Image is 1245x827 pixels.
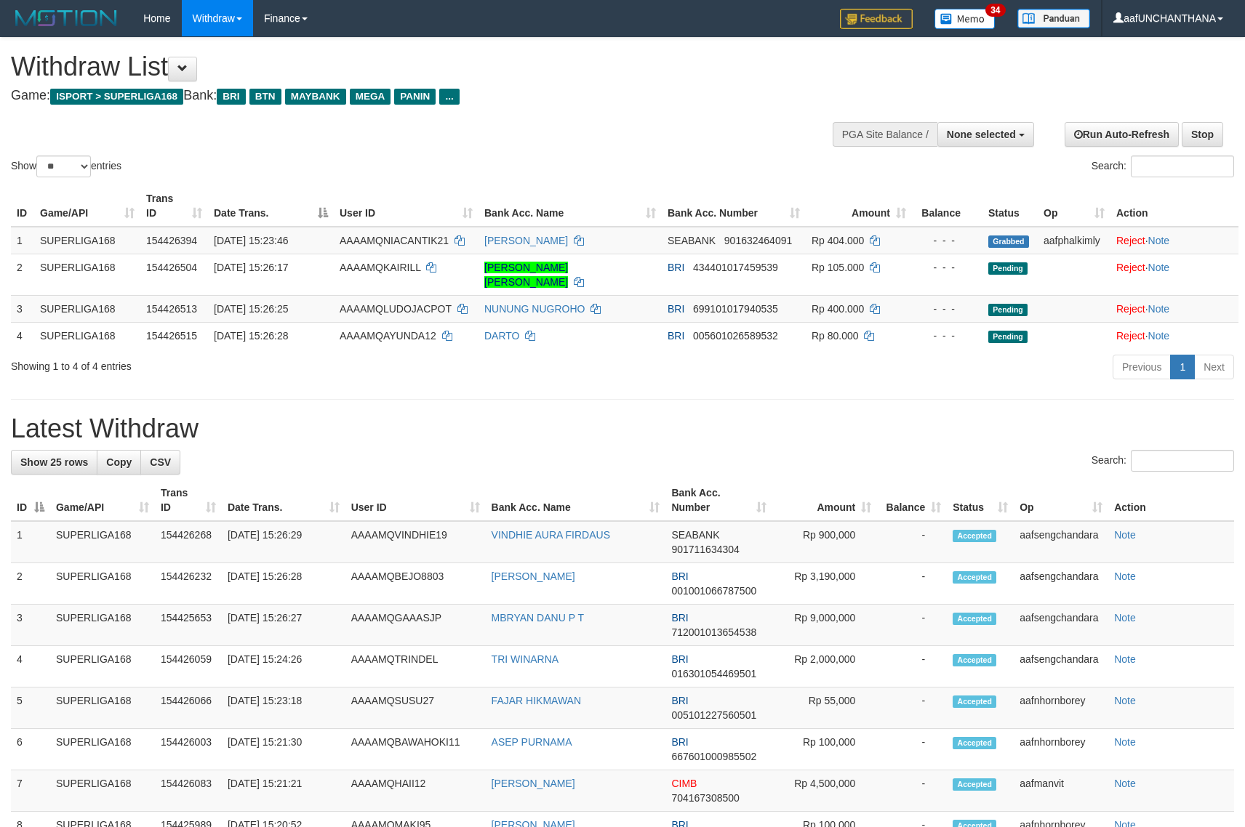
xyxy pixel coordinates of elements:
td: AAAAMQVINDHIE19 [345,521,486,563]
span: Copy 901711634304 to clipboard [671,544,739,555]
td: aafphalkimly [1038,227,1110,254]
a: [PERSON_NAME] [PERSON_NAME] [484,262,568,288]
td: aafmanvit [1014,770,1108,812]
td: SUPERLIGA168 [34,227,140,254]
td: Rp 4,500,000 [772,770,877,812]
span: Copy 699101017940535 to clipboard [693,303,778,315]
th: Bank Acc. Name: activate to sort column ascending [486,480,666,521]
td: aafsengchandara [1014,563,1108,605]
a: Next [1194,355,1234,379]
img: panduan.png [1017,9,1090,28]
span: [DATE] 15:23:46 [214,235,288,246]
a: TRI WINARNA [492,653,559,665]
span: CIMB [671,778,697,789]
td: SUPERLIGA168 [50,521,155,563]
span: Show 25 rows [20,456,88,468]
td: 2 [11,563,50,605]
th: Bank Acc. Name: activate to sort column ascending [479,185,662,227]
span: BRI [671,736,688,748]
span: BTN [249,89,281,105]
a: Note [1148,235,1170,246]
span: AAAAMQKAIRILL [340,262,421,273]
span: 154426504 [146,262,197,273]
span: Rp 105.000 [812,262,864,273]
a: Note [1114,653,1136,665]
td: 154425653 [155,605,222,646]
th: ID [11,185,34,227]
span: Pending [988,262,1028,275]
a: Note [1114,612,1136,624]
td: - [877,770,947,812]
span: BRI [671,570,688,582]
div: - - - [918,302,977,316]
td: aafnhornborey [1014,729,1108,770]
td: Rp 9,000,000 [772,605,877,646]
span: Accepted [953,530,996,542]
td: · [1110,295,1238,322]
label: Show entries [11,156,121,177]
span: Rp 404.000 [812,235,864,246]
a: DARTO [484,330,520,342]
span: Grabbed [988,235,1029,248]
a: Note [1148,330,1170,342]
th: Bank Acc. Number: activate to sort column ascending [665,480,772,521]
button: None selected [937,122,1034,147]
label: Search: [1092,450,1234,472]
td: AAAAMQGAAASJP [345,605,486,646]
span: BRI [668,303,684,315]
a: Note [1148,262,1170,273]
td: Rp 3,190,000 [772,563,877,605]
th: Status [982,185,1038,227]
td: AAAAMQBAWAHOKI11 [345,729,486,770]
td: · [1110,227,1238,254]
img: Feedback.jpg [840,9,913,29]
a: Note [1114,778,1136,789]
span: BRI [217,89,245,105]
th: User ID: activate to sort column ascending [345,480,486,521]
td: 154426268 [155,521,222,563]
div: Showing 1 to 4 of 4 entries [11,353,508,374]
td: AAAAMQHAII12 [345,770,486,812]
span: Copy 005101227560501 to clipboard [671,709,756,721]
input: Search: [1131,156,1234,177]
td: - [877,687,947,729]
span: AAAAMQAYUNDA12 [340,330,436,342]
td: 6 [11,729,50,770]
th: Bank Acc. Number: activate to sort column ascending [662,185,806,227]
td: SUPERLIGA168 [50,563,155,605]
span: 154426394 [146,235,197,246]
a: Show 25 rows [11,450,97,475]
span: Accepted [953,654,996,666]
a: NUNUNG NUGROHO [484,303,585,315]
div: PGA Site Balance / [833,122,937,147]
th: Op: activate to sort column ascending [1014,480,1108,521]
td: SUPERLIGA168 [34,254,140,295]
span: Copy 001001066787500 to clipboard [671,585,756,597]
td: 154426059 [155,646,222,687]
td: [DATE] 15:21:21 [222,770,345,812]
span: Pending [988,304,1028,316]
td: aafnhornborey [1014,687,1108,729]
td: AAAAMQBEJO8803 [345,563,486,605]
th: Game/API: activate to sort column ascending [34,185,140,227]
td: [DATE] 15:24:26 [222,646,345,687]
th: Balance: activate to sort column ascending [877,480,947,521]
span: Accepted [953,737,996,749]
span: AAAAMQLUDOJACPOT [340,303,452,315]
td: 1 [11,521,50,563]
td: SUPERLIGA168 [50,729,155,770]
span: ISPORT > SUPERLIGA168 [50,89,183,105]
th: Action [1110,185,1238,227]
td: SUPERLIGA168 [34,295,140,322]
span: None selected [947,129,1016,140]
td: - [877,729,947,770]
span: Accepted [953,778,996,791]
td: - [877,646,947,687]
h1: Withdraw List [11,52,815,81]
td: 154426232 [155,563,222,605]
span: [DATE] 15:26:25 [214,303,288,315]
td: [DATE] 15:26:27 [222,605,345,646]
span: Accepted [953,613,996,625]
span: Accepted [953,571,996,584]
th: Status: activate to sort column ascending [947,480,1014,521]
